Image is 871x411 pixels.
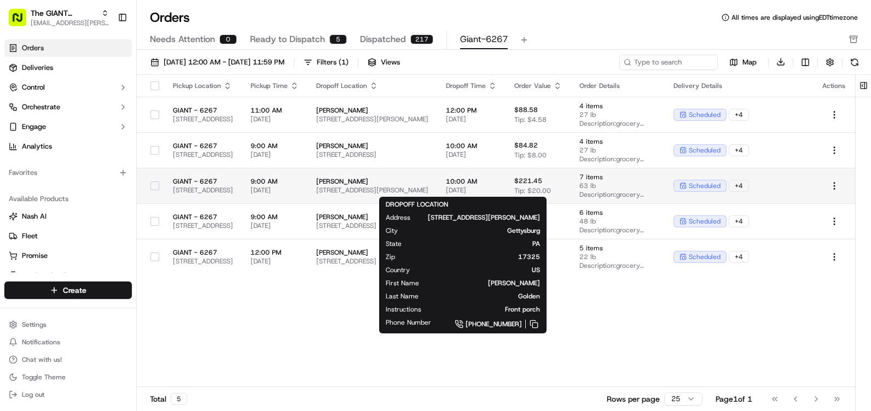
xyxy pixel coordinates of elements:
[77,185,132,193] a: Powered byPylon
[689,146,721,155] span: scheduled
[316,142,428,150] span: [PERSON_NAME]
[7,154,88,174] a: 📗Knowledge Base
[514,151,547,160] span: Tip: $8.00
[92,160,101,168] div: 💻
[251,106,299,115] span: 11:00 AM
[446,81,497,90] div: Dropoff Time
[514,141,538,150] span: $84.82
[4,190,132,208] div: Available Products
[410,34,433,44] div: 217
[316,115,428,124] span: [STREET_ADDRESS][PERSON_NAME]
[446,177,497,186] span: 10:00 AM
[173,150,233,159] span: [STREET_ADDRESS]
[22,63,53,73] span: Deliveries
[316,186,428,195] span: [STREET_ADDRESS][PERSON_NAME]
[22,390,44,399] span: Log out
[742,57,757,67] span: Map
[251,221,299,230] span: [DATE]
[579,137,656,146] span: 4 items
[4,164,132,181] div: Favorites
[31,8,97,19] span: The GIANT Company
[4,334,132,350] button: Notifications
[446,115,497,124] span: [DATE]
[9,251,127,261] a: Promise
[847,55,862,70] button: Refresh
[386,292,419,301] span: Last Name
[729,251,749,263] div: + 4
[103,158,176,169] span: API Documentation
[4,227,132,245] button: Fleet
[31,19,109,27] button: [EMAIL_ADDRESS][PERSON_NAME][DOMAIN_NAME]
[22,320,47,329] span: Settings
[4,352,132,367] button: Chat with us!
[579,190,656,199] span: Description: grocery bags
[22,158,84,169] span: Knowledge Base
[4,138,132,155] a: Analytics
[579,261,656,270] span: Description: grocery bags
[729,144,749,156] div: + 4
[689,217,721,226] span: scheduled
[579,119,656,128] span: Description: grocery bags
[514,115,547,124] span: Tip: $4.58
[579,110,656,119] span: 27 lb
[729,215,749,227] div: + 4
[579,181,656,190] span: 63 lb
[316,177,428,186] span: [PERSON_NAME]
[579,226,656,234] span: Description: grocery bags
[11,104,31,124] img: 1736555255976-a54dd68f-1ca7-489b-9aae-adbdc363a1c4
[466,320,522,328] span: [PHONE_NUMBER]
[109,185,132,193] span: Pylon
[446,150,497,159] span: [DATE]
[171,393,187,405] div: 5
[173,81,233,90] div: Pickup Location
[173,257,233,266] span: [STREET_ADDRESS]
[251,177,299,186] span: 9:00 AM
[173,186,233,195] span: [STREET_ADDRESS]
[164,57,284,67] span: [DATE] 12:00 AM - [DATE] 11:59 PM
[251,81,299,90] div: Pickup Time
[251,115,299,124] span: [DATE]
[316,81,428,90] div: Dropoff Location
[386,266,410,274] span: Country
[729,109,749,121] div: + 4
[689,110,721,119] span: scheduled
[329,34,347,44] div: 5
[63,285,86,296] span: Create
[251,248,299,257] span: 12:00 PM
[316,106,428,115] span: [PERSON_NAME]
[514,186,551,195] span: Tip: $20.00
[22,212,47,221] span: Nash AI
[619,55,718,70] input: Type to search
[146,55,289,70] button: [DATE] 12:00 AM - [DATE] 11:59 PM
[428,213,540,222] span: [STREET_ADDRESS][PERSON_NAME]
[722,56,764,69] button: Map
[37,104,179,115] div: Start new chat
[689,181,721,190] span: scheduled
[386,213,410,222] span: Address
[579,253,656,261] span: 22 lb
[173,248,233,257] span: GIANT - 6267
[386,200,448,209] span: DROPOFF LOCATION
[150,9,190,26] h1: Orders
[579,146,656,155] span: 27 lb
[173,221,233,230] span: [STREET_ADDRESS]
[579,155,656,163] span: Description: grocery bags
[419,239,540,248] span: PA
[386,305,421,314] span: Instructions
[22,338,60,347] span: Notifications
[9,231,127,241] a: Fleet
[317,57,349,67] div: Filters
[729,180,749,192] div: + 4
[446,106,497,115] span: 12:00 PM
[4,4,113,31] button: The GIANT Company[EMAIL_ADDRESS][PERSON_NAME][DOMAIN_NAME]
[251,186,299,195] span: [DATE]
[413,253,540,261] span: 17325
[381,57,400,67] span: Views
[436,292,540,301] span: Golden
[579,244,656,253] span: 5 items
[4,39,132,57] a: Orders
[4,267,132,284] button: Product Catalog
[363,55,405,70] button: Views
[689,253,721,261] span: scheduled
[251,257,299,266] span: [DATE]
